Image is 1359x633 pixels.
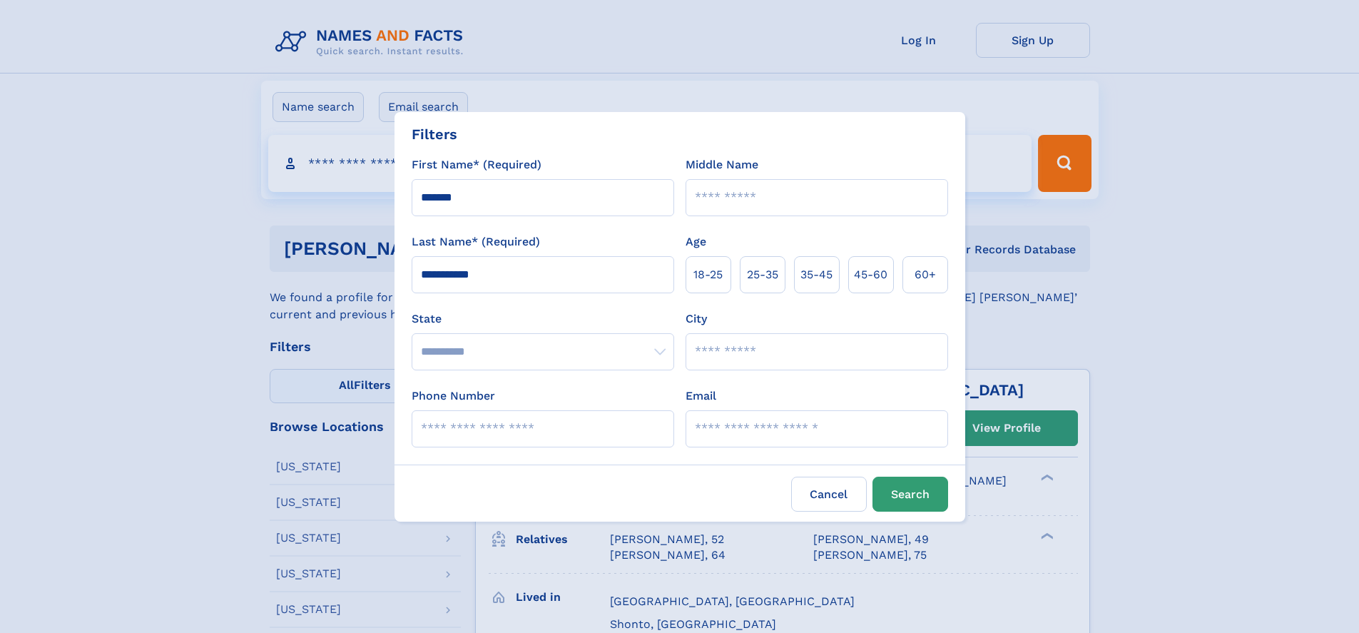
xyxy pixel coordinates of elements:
label: First Name* (Required) [412,156,541,173]
span: 35‑45 [800,266,833,283]
span: 25‑35 [747,266,778,283]
label: City [686,310,707,328]
label: State [412,310,674,328]
span: 18‑25 [693,266,723,283]
span: 45‑60 [854,266,887,283]
label: Cancel [791,477,867,512]
span: 60+ [915,266,936,283]
label: Age [686,233,706,250]
button: Search [872,477,948,512]
label: Middle Name [686,156,758,173]
label: Phone Number [412,388,495,405]
label: Last Name* (Required) [412,233,540,250]
label: Email [686,388,716,405]
div: Filters [412,123,457,145]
